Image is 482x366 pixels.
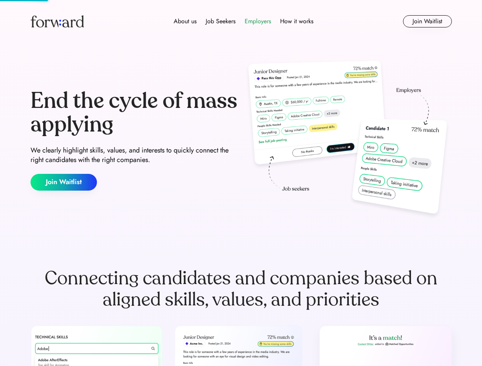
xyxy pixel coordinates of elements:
[31,15,84,27] img: Forward logo
[31,268,452,310] div: Connecting candidates and companies based on aligned skills, values, and priorities
[206,17,235,26] div: Job Seekers
[280,17,313,26] div: How it works
[244,58,452,222] img: hero-image.png
[31,146,238,165] div: We clearly highlight skills, values, and interests to quickly connect the right candidates with t...
[174,17,197,26] div: About us
[31,174,97,191] button: Join Waitlist
[245,17,271,26] div: Employers
[31,89,238,136] div: End the cycle of mass applying
[403,15,452,27] button: Join Waitlist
